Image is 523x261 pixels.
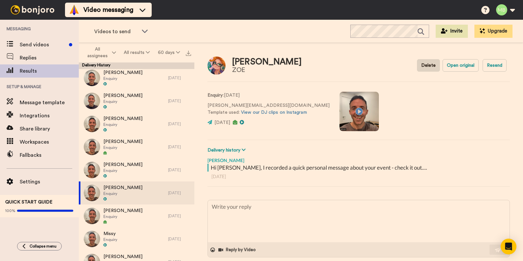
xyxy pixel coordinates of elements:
[20,41,66,49] span: Send videos
[103,184,142,191] span: [PERSON_NAME]
[79,181,194,204] a: [PERSON_NAME]Enquiry[DATE]
[84,231,100,247] img: 52a02b96-1e3b-49b8-be0b-56b4cac336a7-thumb.jpg
[168,144,191,150] div: [DATE]
[103,207,142,214] span: [PERSON_NAME]
[483,59,507,72] button: Resend
[103,122,142,127] span: Enquiry
[103,69,142,76] span: [PERSON_NAME]
[168,236,191,242] div: [DATE]
[103,168,142,173] span: Enquiry
[8,5,57,14] img: bj-logo-header-white.svg
[103,161,142,168] span: [PERSON_NAME]
[79,112,194,135] a: [PERSON_NAME]Enquiry[DATE]
[184,48,193,58] button: Export all results that match these filters now.
[168,213,191,219] div: [DATE]
[20,125,79,133] span: Share library
[30,244,56,249] span: Collapse menu
[103,230,117,237] span: Missy
[120,47,154,59] button: All results
[79,89,194,112] a: [PERSON_NAME]Enquiry[DATE]
[443,59,479,72] button: Open original
[103,145,142,150] span: Enquiry
[20,99,79,107] span: Message template
[207,93,223,98] strong: Enquiry
[232,66,302,74] div: ZOE
[79,227,194,250] a: MissyEnquiry[DATE]
[186,51,191,56] img: export.svg
[232,57,302,67] div: [PERSON_NAME]
[211,164,508,172] div: Hi [PERSON_NAME], I recorded a quick personal message about your event - check it out....
[474,25,512,38] button: Upgrade
[501,239,516,254] div: Open Intercom Messenger
[218,245,258,255] button: Reply by Video
[79,135,194,158] a: [PERSON_NAME]Enquiry[DATE]
[84,162,100,178] img: 1dd8dff7-d694-48af-97a0-acabba7047e2-thumb.jpg
[103,191,142,196] span: Enquiry
[84,46,111,59] span: All assignees
[168,167,191,173] div: [DATE]
[79,158,194,181] a: [PERSON_NAME]Enquiry[DATE]
[84,139,100,155] img: c682ad16-aa6b-46cc-8d74-30c128658842-thumb.jpg
[103,76,142,81] span: Enquiry
[20,138,79,146] span: Workspaces
[211,173,506,180] div: [DATE]
[103,237,117,242] span: Enquiry
[84,208,100,224] img: a26536ab-4494-454a-98ae-f1e983268200-thumb.jpg
[168,75,191,81] div: [DATE]
[207,92,330,99] p: : [DATE]
[154,47,184,59] button: 60 days
[17,242,62,250] button: Collapse menu
[103,253,142,260] span: [PERSON_NAME]
[168,98,191,104] div: [DATE]
[79,66,194,89] a: [PERSON_NAME]Enquiry[DATE]
[495,247,502,252] img: send-white.svg
[103,214,142,219] span: Enquiry
[20,54,79,62] span: Replies
[94,28,138,36] span: Videos to send
[84,185,100,201] img: e716be50-8f70-4047-9b9a-9503bec78f76-thumb.jpg
[207,147,248,154] button: Delivery history
[103,115,142,122] span: [PERSON_NAME]
[20,112,79,120] span: Integrations
[69,5,79,15] img: vm-color.svg
[84,93,100,109] img: 83d1fe0c-061f-46ee-bc74-72a08592fe8e-thumb.jpg
[5,200,53,204] span: QUICK START GUIDE
[103,99,142,104] span: Enquiry
[5,208,15,213] span: 100%
[214,120,230,125] span: [DATE]
[79,204,194,227] a: [PERSON_NAME]Enquiry[DATE]
[207,57,226,75] img: Image of Zoe
[168,121,191,127] div: [DATE]
[103,138,142,145] span: [PERSON_NAME]
[241,110,307,115] a: View our DJ clips on Instagram
[207,102,330,116] p: [PERSON_NAME][EMAIL_ADDRESS][DOMAIN_NAME] Template used:
[103,92,142,99] span: [PERSON_NAME]
[20,178,79,186] span: Settings
[79,62,194,69] div: Delivery History
[417,59,440,72] button: Delete
[168,190,191,196] div: [DATE]
[80,43,120,62] button: All assignees
[20,67,79,75] span: Results
[83,5,133,14] span: Video messaging
[84,70,100,86] img: ecace6dc-012a-44c3-b6eb-8e28058a93a5-thumb.jpg
[84,116,100,132] img: eb418b7c-99d8-43ea-bb6b-a2f6f0574df7-thumb.jpg
[20,151,79,159] span: Fallbacks
[436,25,468,38] button: Invite
[207,154,510,164] div: [PERSON_NAME]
